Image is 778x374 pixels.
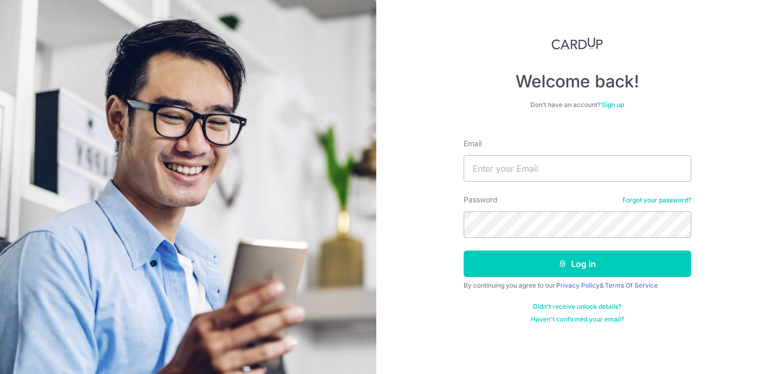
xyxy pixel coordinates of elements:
a: Didn't receive unlock details? [533,302,621,311]
h4: Welcome back! [464,71,691,92]
label: Password [464,194,497,205]
a: Haven't confirmed your email? [531,315,624,324]
div: Don’t have an account? [464,101,691,109]
a: Privacy Policy [556,281,600,289]
div: By continuing you agree to our & [464,281,691,290]
label: Email [464,138,482,149]
a: Sign up [602,101,624,109]
button: Log in [464,251,691,277]
img: CardUp Logo [551,37,603,50]
input: Enter your Email [464,155,691,182]
a: Forgot your password? [622,196,691,204]
a: Terms Of Service [605,281,658,289]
